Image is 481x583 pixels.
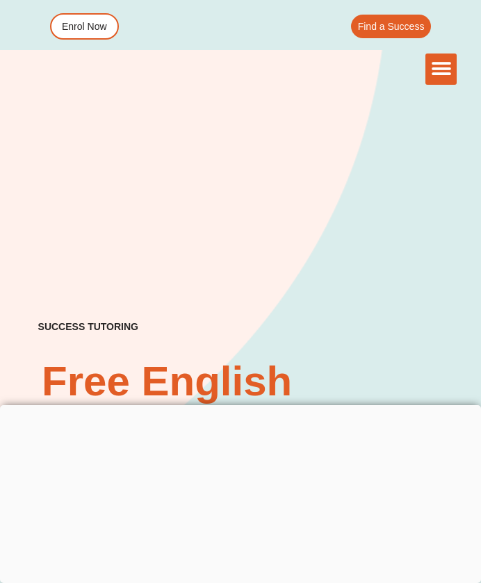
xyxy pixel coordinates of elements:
span: Find a Success [357,22,424,31]
h4: SUCCESS TUTORING​ [24,321,152,333]
a: Enrol Now [50,13,119,40]
span: Enrol Now [62,22,107,31]
div: Menu Toggle [425,54,457,85]
h2: Free English Worksheets​ [24,354,310,465]
a: Find a Success [350,15,431,38]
